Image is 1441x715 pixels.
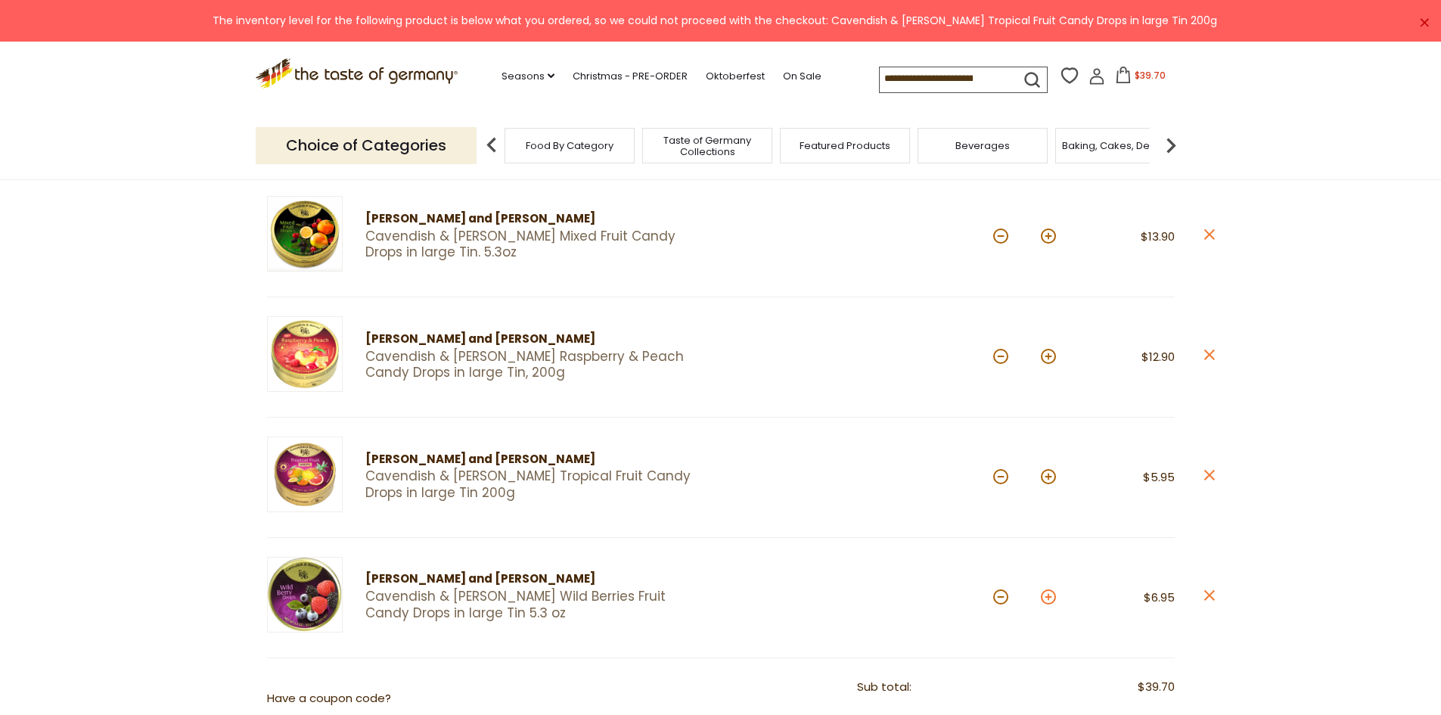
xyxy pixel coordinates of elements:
div: [PERSON_NAME] and [PERSON_NAME] [365,210,694,228]
a: Cavendish & [PERSON_NAME] Tropical Fruit Candy Drops in large Tin 200g [365,468,694,501]
a: Taste of Germany Collections [647,135,768,157]
a: Cavendish & [PERSON_NAME] Wild Berries Fruit Candy Drops in large Tin 5.3 oz [365,589,694,621]
div: [PERSON_NAME] and [PERSON_NAME] [365,330,694,349]
div: [PERSON_NAME] and [PERSON_NAME] [365,570,694,589]
span: $13.90 [1141,228,1175,244]
span: Sub total: [857,679,911,695]
span: $39.70 [1138,678,1175,697]
img: Cavendish & Harvey Wild Berries Fruit Candy Drops [267,557,343,633]
img: previous arrow [477,130,507,160]
a: Oktoberfest [706,68,765,85]
p: Have a coupon code? [267,689,585,708]
a: Cavendish & [PERSON_NAME] Mixed Fruit Candy Drops in large Tin. 5.3oz [365,228,694,261]
a: Food By Category [526,140,613,151]
img: Cavendish & Harvey Raspberry & Peach Candy Drops in large Tin, 200g [267,316,343,392]
span: $39.70 [1135,69,1166,82]
span: $5.95 [1143,469,1175,485]
a: Featured Products [800,140,890,151]
a: On Sale [783,68,821,85]
a: Christmas - PRE-ORDER [573,68,688,85]
img: Cavendish & Harvey Mixed Fruit Candy Drops in large Tin. 5.3oz [267,196,343,272]
a: × [1420,18,1429,27]
div: [PERSON_NAME] and [PERSON_NAME] [365,450,694,469]
img: next arrow [1156,130,1186,160]
img: Cavendish & Harvey Tropical Fruit Candy Drops [267,437,343,512]
a: Beverages [955,140,1010,151]
div: The inventory level for the following product is below what you ordered, so we could not proceed ... [12,12,1417,30]
a: Baking, Cakes, Desserts [1062,140,1179,151]
p: Choice of Categories [256,127,477,164]
a: Cavendish & [PERSON_NAME] Raspberry & Peach Candy Drops in large Tin, 200g [365,349,694,381]
button: $39.70 [1108,67,1172,89]
a: Seasons [502,68,554,85]
span: $6.95 [1144,589,1175,605]
span: $12.90 [1141,349,1175,365]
